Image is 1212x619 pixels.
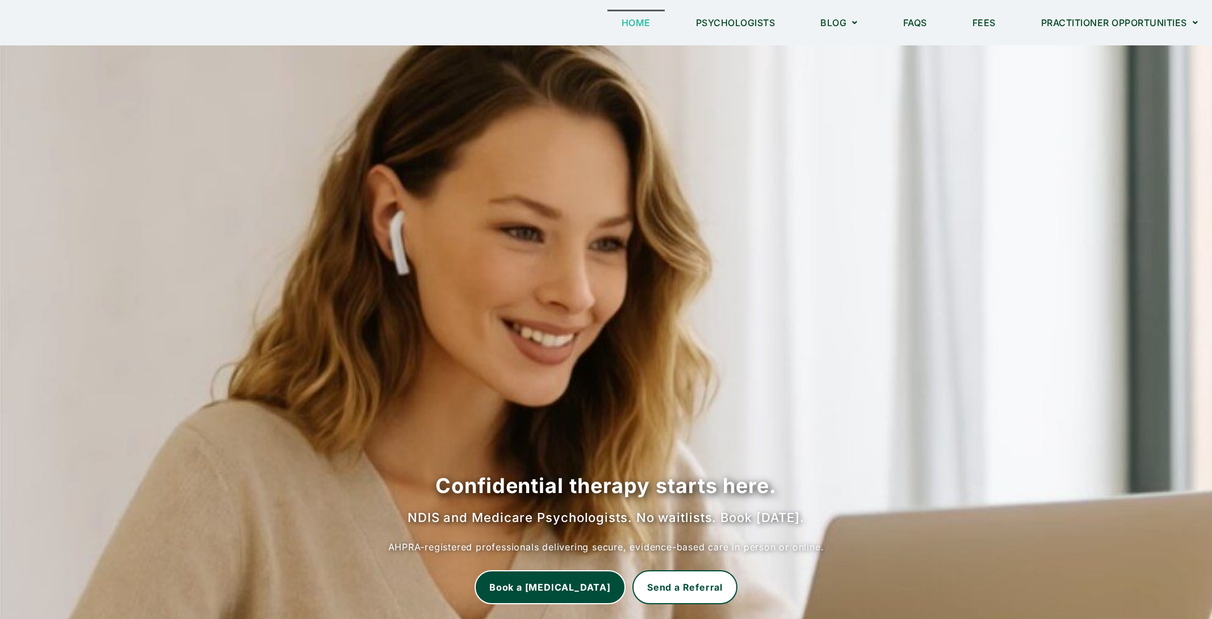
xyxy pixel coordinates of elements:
[682,10,790,36] a: Psychologists
[11,471,1201,500] h1: Confidential therapy starts here.
[11,509,1201,527] h2: NDIS and Medicare Psychologists. No waitlists. Book [DATE].
[958,10,1010,36] a: Fees
[889,10,941,36] a: FAQs
[806,10,872,36] a: Blog
[607,10,665,36] a: Home
[475,570,626,604] a: Book a Psychologist Now
[11,538,1201,556] p: AHPRA-registered professionals delivering secure, evidence-based care in person or online.
[632,570,737,604] a: Send a Referral to Chat Corner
